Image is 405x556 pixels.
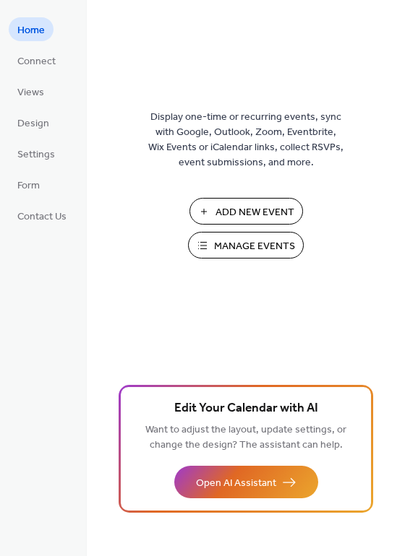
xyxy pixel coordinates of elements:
a: Connect [9,48,64,72]
span: Open AI Assistant [196,476,276,491]
span: Contact Us [17,209,67,225]
button: Open AI Assistant [174,466,318,498]
a: Home [9,17,54,41]
span: Display one-time or recurring events, sync with Google, Outlook, Zoom, Eventbrite, Wix Events or ... [148,110,344,170]
span: Want to adjust the layout, update settings, or change the design? The assistant can help. [145,420,346,455]
button: Manage Events [188,232,304,259]
span: Add New Event [216,205,294,220]
a: Design [9,110,58,134]
a: Views [9,79,53,103]
span: Home [17,23,45,38]
span: Views [17,85,44,100]
span: Form [17,178,40,194]
a: Form [9,173,48,196]
span: Design [17,116,49,131]
button: Add New Event [189,198,303,225]
a: Contact Us [9,204,75,227]
span: Settings [17,147,55,162]
span: Edit Your Calendar with AI [174,399,318,419]
span: Connect [17,54,56,69]
a: Settings [9,142,64,165]
span: Manage Events [214,239,295,254]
